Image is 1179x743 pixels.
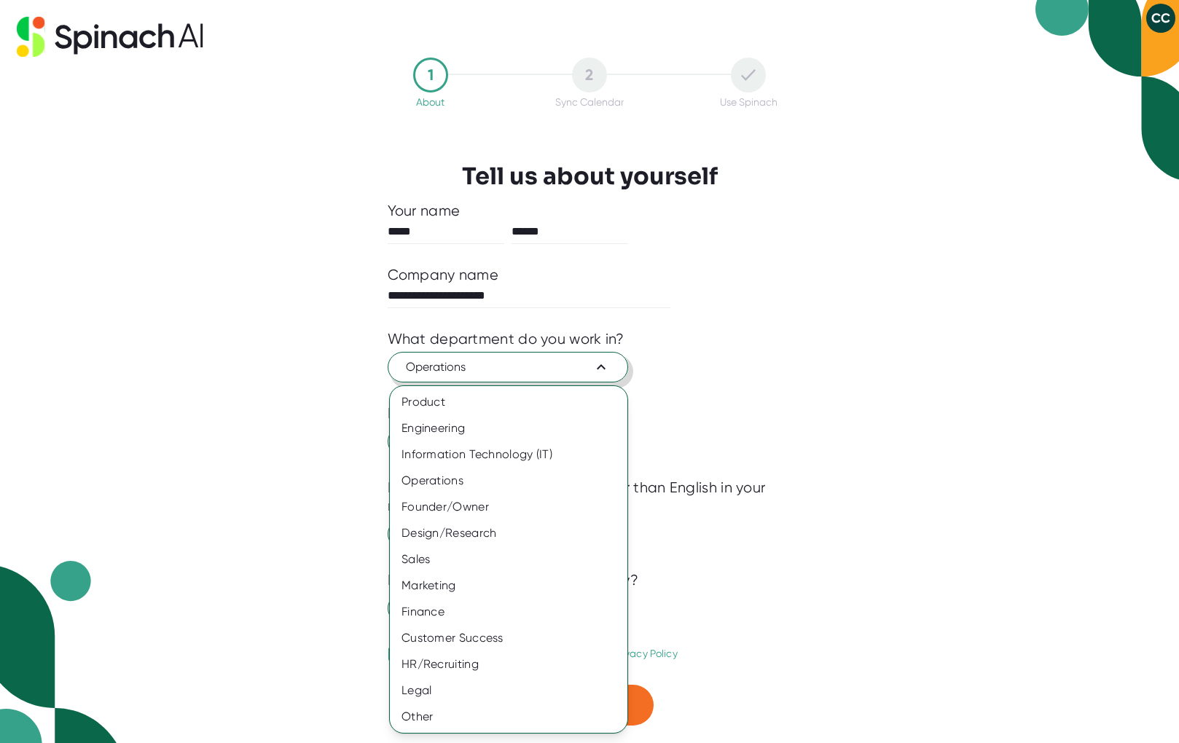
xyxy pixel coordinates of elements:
[390,520,627,546] div: Design/Research
[390,415,627,441] div: Engineering
[390,494,627,520] div: Founder/Owner
[390,468,627,494] div: Operations
[390,546,627,573] div: Sales
[390,389,627,415] div: Product
[390,704,627,730] div: Other
[390,573,627,599] div: Marketing
[390,625,627,651] div: Customer Success
[390,599,627,625] div: Finance
[390,677,627,704] div: Legal
[390,441,627,468] div: Information Technology (IT)
[390,651,627,677] div: HR/Recruiting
